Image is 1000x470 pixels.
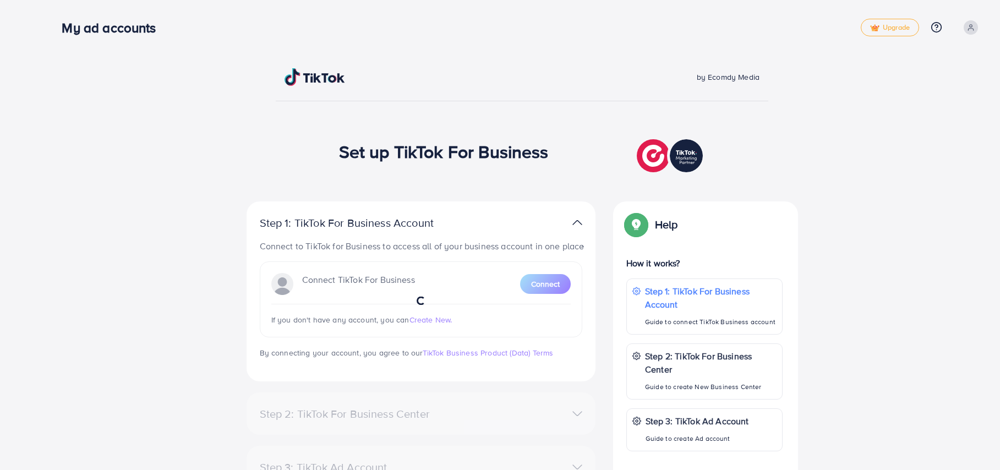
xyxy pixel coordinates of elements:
[870,24,879,32] img: tick
[572,215,582,231] img: TikTok partner
[646,414,749,428] p: Step 3: TikTok Ad Account
[626,215,646,234] img: Popup guide
[260,216,469,229] p: Step 1: TikTok For Business Account
[697,72,759,83] span: by Ecomdy Media
[339,141,549,162] h1: Set up TikTok For Business
[861,19,919,36] a: tickUpgrade
[655,218,678,231] p: Help
[645,315,777,329] p: Guide to connect TikTok Business account
[637,136,706,175] img: TikTok partner
[645,285,777,311] p: Step 1: TikTok For Business Account
[646,432,749,445] p: Guide to create Ad account
[870,24,910,32] span: Upgrade
[285,68,345,86] img: TikTok
[645,380,777,394] p: Guide to create New Business Center
[626,256,783,270] p: How it works?
[62,20,165,36] h3: My ad accounts
[645,349,777,376] p: Step 2: TikTok For Business Center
